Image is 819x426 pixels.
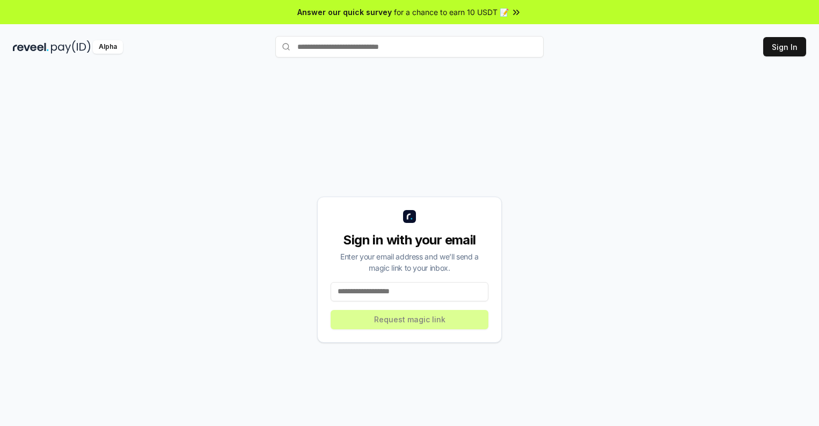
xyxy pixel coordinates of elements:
[331,232,488,249] div: Sign in with your email
[297,6,392,18] span: Answer our quick survey
[763,37,806,56] button: Sign In
[13,40,49,54] img: reveel_dark
[93,40,123,54] div: Alpha
[331,251,488,273] div: Enter your email address and we’ll send a magic link to your inbox.
[51,40,91,54] img: pay_id
[403,210,416,223] img: logo_small
[394,6,509,18] span: for a chance to earn 10 USDT 📝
